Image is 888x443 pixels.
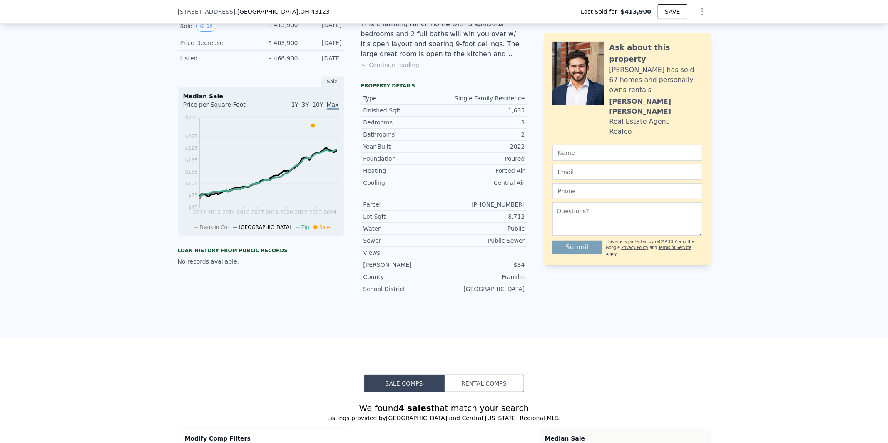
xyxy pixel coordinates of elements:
[298,8,330,15] span: , OH 43123
[180,54,254,62] div: Listed
[235,7,330,16] span: , [GEOGRAPHIC_DATA]
[363,167,444,175] div: Heating
[694,3,711,20] button: Show Options
[268,55,298,62] span: $ 466,900
[621,245,648,250] a: Privacy Policy
[208,209,221,215] tspan: 2013
[268,40,298,46] span: $ 403,900
[609,117,669,127] div: Real Estate Agent
[305,21,342,32] div: [DATE]
[302,101,309,108] span: 3Y
[361,61,420,69] button: Continue reading
[305,54,342,62] div: [DATE]
[444,154,525,163] div: Poured
[444,130,525,139] div: 2
[183,100,261,114] div: Price per Square Foot
[363,285,444,293] div: School District
[291,101,298,108] span: 1Y
[363,94,444,102] div: Type
[444,167,525,175] div: Forced Air
[185,115,198,121] tspan: $273
[188,193,198,199] tspan: $75
[178,414,711,422] div: Listings provided by [GEOGRAPHIC_DATA] and Central [US_STATE] Regional MLS .
[305,39,342,47] div: [DATE]
[178,247,344,254] div: Loan history from public records
[609,42,702,65] div: Ask about this property
[659,245,691,250] a: Terms of Service
[222,209,235,215] tspan: 2014
[444,285,525,293] div: [GEOGRAPHIC_DATA]
[363,179,444,187] div: Cooling
[609,127,632,137] div: Reafco
[364,375,444,392] button: Sale Comps
[178,402,711,414] div: We found that match your search
[183,92,339,100] div: Median Sale
[323,209,336,215] tspan: 2024
[180,39,254,47] div: Price Decrease
[444,236,525,245] div: Public Sewer
[444,224,525,233] div: Public
[185,157,198,163] tspan: $165
[185,181,198,187] tspan: $105
[444,142,525,151] div: 2022
[363,236,444,245] div: Sewer
[363,154,444,163] div: Foundation
[444,261,525,269] div: $34
[268,22,298,28] span: $ 413,900
[363,249,444,257] div: Views
[361,19,527,59] div: This charming ranch home with 3 spacious bedrooms and 2 full baths will win you over w/ it's open...
[363,200,444,209] div: Parcel
[444,273,525,281] div: Franklin
[444,118,525,127] div: 3
[251,209,264,215] tspan: 2017
[363,261,444,269] div: [PERSON_NAME]
[193,209,206,215] tspan: 2012
[280,209,293,215] tspan: 2020
[606,239,702,257] div: This site is protected by reCAPTCHA and the Google and apply.
[552,145,702,161] input: Name
[266,209,279,215] tspan: 2019
[581,7,621,16] span: Last Sold for
[545,434,705,443] div: Median Sale
[188,204,198,210] tspan: $45
[185,146,198,152] tspan: $195
[363,130,444,139] div: Bathrooms
[312,101,323,108] span: 10Y
[398,403,431,413] strong: 4 sales
[363,118,444,127] div: Bedrooms
[363,224,444,233] div: Water
[444,212,525,221] div: 8,712
[363,106,444,114] div: Finished Sqft
[321,76,344,87] div: Sale
[185,169,198,175] tspan: $135
[196,21,216,32] button: View historical data
[552,164,702,180] input: Email
[199,224,229,230] span: Franklin Co.
[552,183,702,199] input: Phone
[609,97,702,117] div: [PERSON_NAME] [PERSON_NAME]
[609,65,702,95] div: [PERSON_NAME] has sold 67 homes and personally owns rentals
[301,224,309,230] span: Zip
[363,273,444,281] div: County
[236,209,249,215] tspan: 2016
[309,209,322,215] tspan: 2023
[361,82,527,89] div: Property details
[444,375,524,392] button: Rental Comps
[621,7,652,16] span: $413,900
[185,134,198,139] tspan: $225
[294,209,307,215] tspan: 2022
[319,224,330,230] span: Sale
[239,224,291,230] span: [GEOGRAPHIC_DATA]
[178,7,236,16] span: [STREET_ADDRESS]
[178,257,344,266] div: No records available.
[552,241,603,254] button: Submit
[658,4,687,19] button: SAVE
[363,212,444,221] div: Lot Sqft
[180,21,254,32] div: Sold
[444,106,525,114] div: 1,635
[327,101,339,110] span: Max
[444,200,525,209] div: [PHONE_NUMBER]
[444,179,525,187] div: Central Air
[444,94,525,102] div: Single Family Residence
[363,142,444,151] div: Year Built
